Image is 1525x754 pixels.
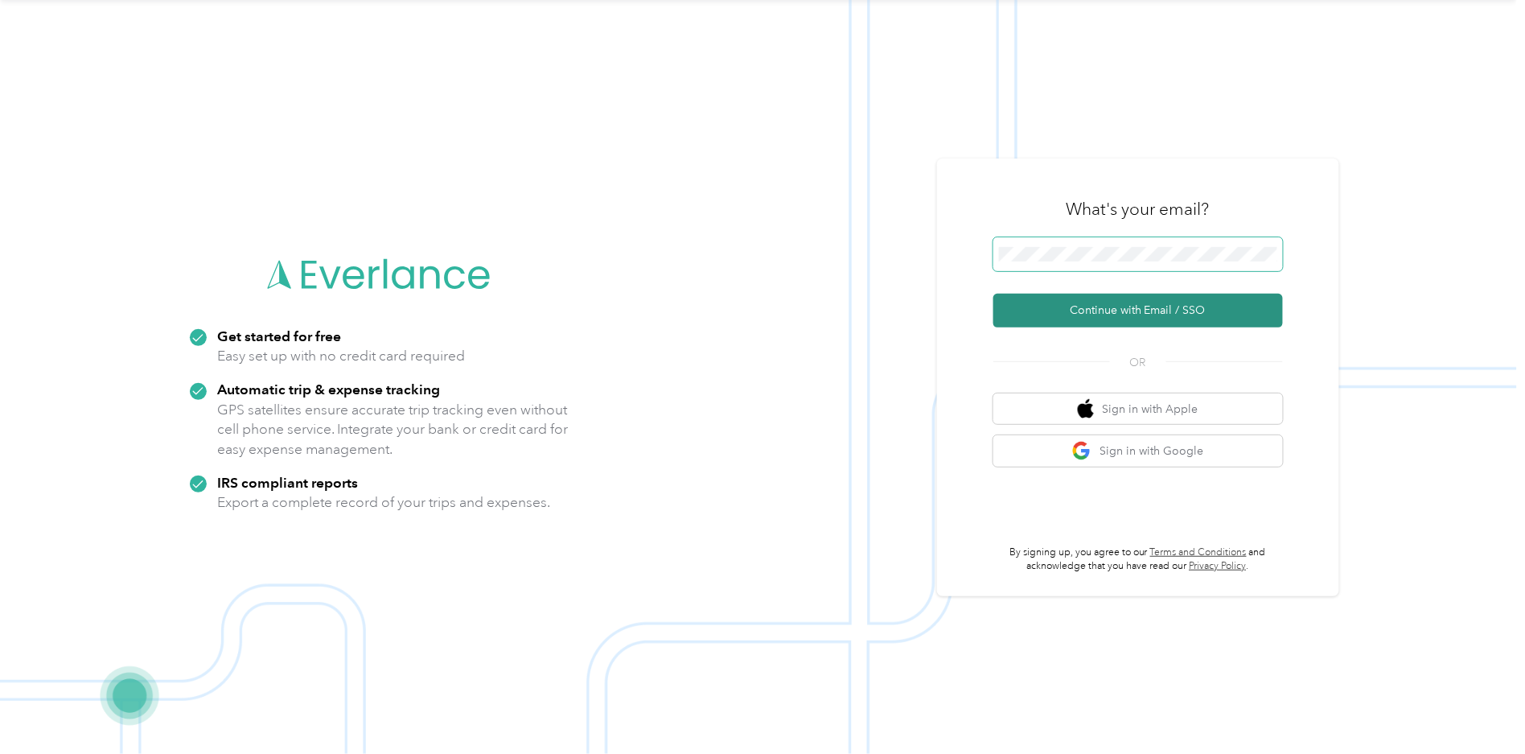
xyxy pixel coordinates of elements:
[993,435,1283,467] button: google logoSign in with Google
[218,474,359,491] strong: IRS compliant reports
[218,492,551,513] p: Export a complete record of your trips and expenses.
[1072,441,1092,461] img: google logo
[1067,198,1210,220] h3: What's your email?
[1110,354,1166,371] span: OR
[993,546,1283,574] p: By signing up, you agree to our and acknowledge that you have read our .
[1078,399,1094,419] img: apple logo
[218,400,569,459] p: GPS satellites ensure accurate trip tracking even without cell phone service. Integrate your bank...
[218,346,466,366] p: Easy set up with no credit card required
[1150,546,1247,558] a: Terms and Conditions
[218,381,441,398] strong: Automatic trip & expense tracking
[218,328,342,344] strong: Get started for free
[1190,560,1247,572] a: Privacy Policy
[993,393,1283,425] button: apple logoSign in with Apple
[993,294,1283,328] button: Continue with Email / SSO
